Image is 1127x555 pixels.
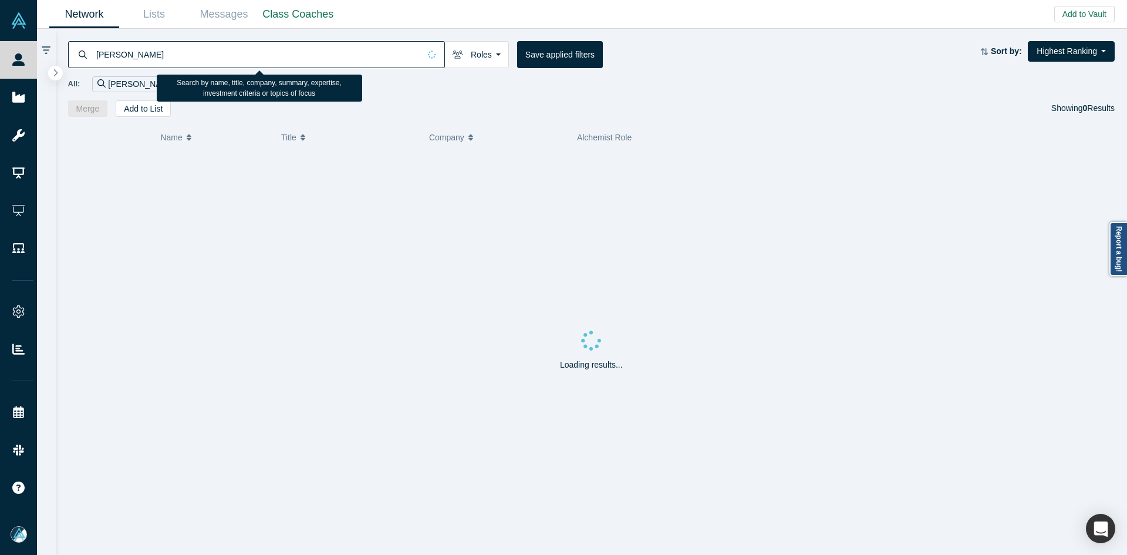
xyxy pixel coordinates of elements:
[189,1,259,28] a: Messages
[160,125,269,150] button: Name
[68,100,108,117] button: Merge
[1083,103,1115,113] span: Results
[176,78,184,91] button: Remove Filter
[95,41,420,68] input: Search by name, title, company, summary, expertise, investment criteria or topics of focus
[1028,41,1115,62] button: Highest Ranking
[1083,103,1088,113] strong: 0
[281,125,417,150] button: Title
[560,359,623,371] p: Loading results...
[281,125,296,150] span: Title
[92,76,190,92] div: [PERSON_NAME]
[49,1,119,28] a: Network
[119,1,189,28] a: Lists
[429,125,464,150] span: Company
[577,133,632,142] span: Alchemist Role
[11,526,27,543] img: Mia Scott's Account
[991,46,1022,56] strong: Sort by:
[517,41,603,68] button: Save applied filters
[429,125,565,150] button: Company
[1109,222,1127,276] a: Report a bug!
[444,41,509,68] button: Roles
[11,12,27,29] img: Alchemist Vault Logo
[116,100,171,117] button: Add to List
[68,78,80,90] span: All:
[1051,100,1115,117] div: Showing
[1054,6,1115,22] button: Add to Vault
[160,125,182,150] span: Name
[259,1,338,28] a: Class Coaches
